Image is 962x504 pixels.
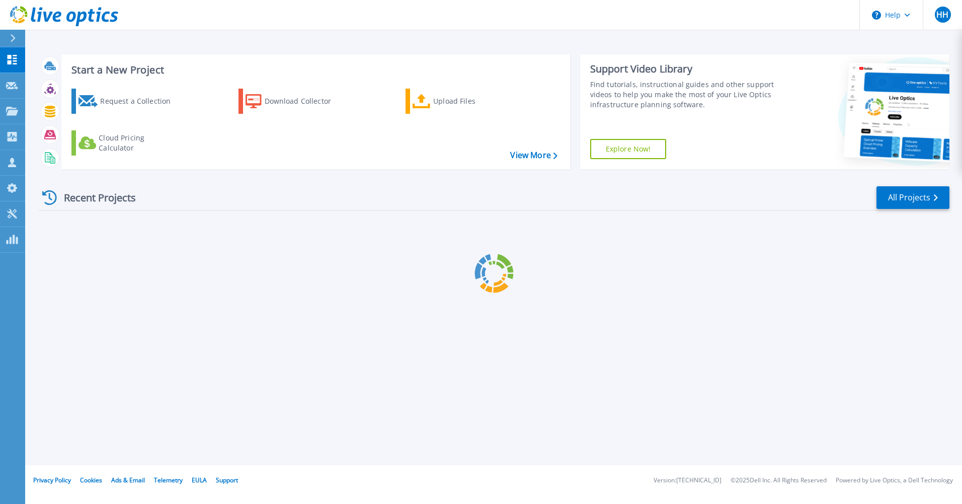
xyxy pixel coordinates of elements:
[590,80,778,110] div: Find tutorials, instructional guides and other support videos to help you make the most of your L...
[433,91,514,111] div: Upload Files
[936,11,948,19] span: HH
[111,476,145,484] a: Ads & Email
[99,133,179,153] div: Cloud Pricing Calculator
[238,89,351,114] a: Download Collector
[836,477,953,484] li: Powered by Live Optics, a Dell Technology
[510,151,557,160] a: View More
[154,476,183,484] a: Telemetry
[654,477,721,484] li: Version: [TECHNICAL_ID]
[590,62,778,76] div: Support Video Library
[876,186,949,209] a: All Projects
[406,89,518,114] a: Upload Files
[731,477,827,484] li: © 2025 Dell Inc. All Rights Reserved
[80,476,102,484] a: Cookies
[71,64,557,76] h3: Start a New Project
[265,91,345,111] div: Download Collector
[71,89,184,114] a: Request a Collection
[590,139,667,159] a: Explore Now!
[71,130,184,156] a: Cloud Pricing Calculator
[39,185,149,210] div: Recent Projects
[100,91,181,111] div: Request a Collection
[33,476,71,484] a: Privacy Policy
[192,476,207,484] a: EULA
[216,476,238,484] a: Support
